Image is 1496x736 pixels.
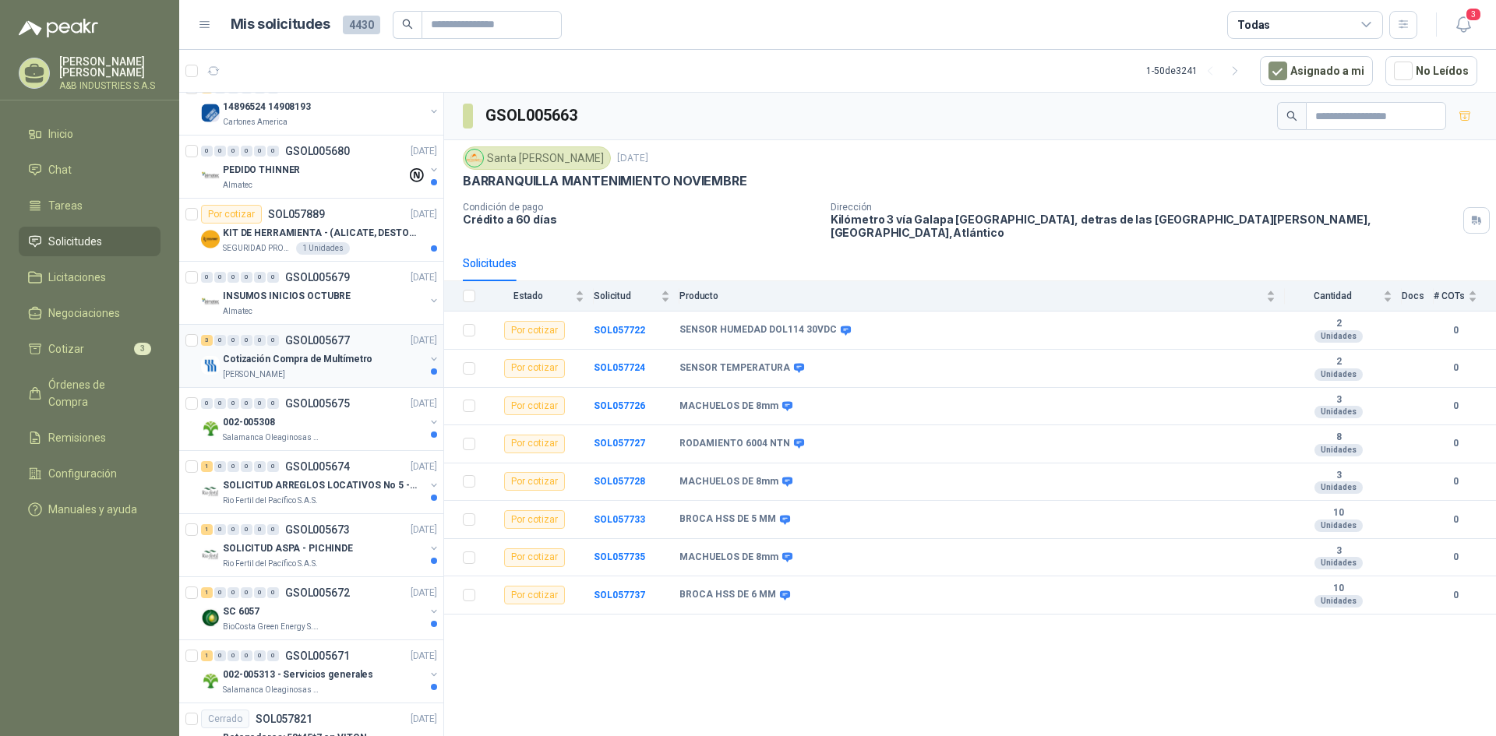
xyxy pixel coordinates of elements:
[223,368,285,381] p: [PERSON_NAME]
[411,396,437,411] p: [DATE]
[1434,474,1477,489] b: 0
[466,150,483,167] img: Company Logo
[1314,519,1363,532] div: Unidades
[411,649,437,664] p: [DATE]
[223,415,275,430] p: 002-005308
[256,713,312,724] p: SOL057821
[402,19,413,30] span: search
[201,268,440,318] a: 0 0 0 0 0 0 GSOL005679[DATE] Company LogoINSUMOS INICIOS OCTUBREAlmatec
[48,161,72,178] span: Chat
[201,272,213,283] div: 0
[19,227,161,256] a: Solicitudes
[228,398,239,409] div: 0
[594,476,645,487] a: SOL057728
[1434,436,1477,451] b: 0
[679,324,837,336] b: SENSOR HUMEDAD DOL114 30VDC
[254,650,266,661] div: 0
[201,545,220,564] img: Company Logo
[594,551,645,562] a: SOL057735
[267,335,279,346] div: 0
[223,604,259,619] p: SC 6057
[241,524,252,535] div: 0
[411,207,437,222] p: [DATE]
[241,587,252,598] div: 0
[241,461,252,472] div: 0
[1285,356,1392,368] b: 2
[201,79,440,129] a: 2 0 0 0 0 0 GSOL005681[DATE] Company Logo14896524 14908193Cartones America
[1434,291,1465,301] span: # COTs
[594,590,645,600] a: SOL057737
[201,583,440,633] a: 1 0 0 0 0 0 GSOL005672[DATE] Company LogoSC 6057BioCosta Green Energy S.A.S
[285,146,350,157] p: GSOL005680
[201,520,440,570] a: 1 0 0 0 0 0 GSOL005673[DATE] Company LogoSOLICITUD ASPA - PICHINDERio Fertil del Pacífico S.A.S.
[1465,7,1482,22] span: 3
[223,431,321,444] p: Salamanca Oleaginosas SAS
[19,19,98,37] img: Logo peakr
[1260,56,1373,86] button: Asignado a mi
[223,100,311,114] p: 14896524 14908193
[1434,399,1477,414] b: 0
[201,646,440,696] a: 1 0 0 0 0 0 GSOL005671[DATE] Company Logo002-005313 - Servicios generalesSalamanca Oleaginosas SAS
[223,558,318,570] p: Rio Fertil del Pacífico S.A.S.
[267,524,279,535] div: 0
[223,242,293,255] p: SEGURIDAD PROVISER LTDA
[241,146,252,157] div: 0
[411,333,437,348] p: [DATE]
[48,305,120,322] span: Negociaciones
[463,202,818,213] p: Condición de pago
[679,291,1263,301] span: Producto
[228,461,239,472] div: 0
[223,684,321,696] p: Salamanca Oleaginosas SAS
[268,209,325,220] p: SOL057889
[48,197,83,214] span: Tareas
[1285,318,1392,330] b: 2
[201,230,220,248] img: Company Logo
[411,586,437,600] p: [DATE]
[285,335,350,346] p: GSOL005677
[285,524,350,535] p: GSOL005673
[1285,545,1392,558] b: 3
[201,293,220,312] img: Company Logo
[223,289,351,304] p: INSUMOS INICIOS OCTUBRE
[1314,444,1363,456] div: Unidades
[241,650,252,661] div: 0
[296,242,350,255] div: 1 Unidades
[679,281,1285,312] th: Producto
[223,495,318,507] p: Rio Fertil del Pacífico S.A.S.
[134,343,151,355] span: 3
[411,270,437,285] p: [DATE]
[679,551,778,564] b: MACHUELOS DE 8mm
[214,587,226,598] div: 0
[504,586,565,604] div: Por cotizar
[463,213,818,226] p: Crédito a 60 días
[267,146,279,157] div: 0
[214,524,226,535] div: 0
[285,587,350,598] p: GSOL005672
[254,146,266,157] div: 0
[485,281,594,312] th: Estado
[594,325,645,336] b: SOL057722
[241,272,252,283] div: 0
[19,423,161,453] a: Remisiones
[285,83,350,93] p: GSOL005681
[48,501,137,518] span: Manuales y ayuda
[201,671,220,690] img: Company Logo
[285,398,350,409] p: GSOL005675
[1285,583,1392,595] b: 10
[179,199,443,262] a: Por cotizarSOL057889[DATE] Company LogoKIT DE HERRAMIENTA - (ALICATE, DESTORNILLADOR,LLAVE DE EXP...
[59,81,161,90] p: A&B INDUSTRIES S.A.S
[463,173,747,189] p: BARRANQUILLA MANTENIMIENTO NOVIEMBRE
[19,155,161,185] a: Chat
[241,398,252,409] div: 0
[504,396,565,415] div: Por cotizar
[411,144,437,159] p: [DATE]
[201,142,440,192] a: 0 0 0 0 0 0 GSOL005680[DATE] Company LogoPEDIDO THINNERAlmatec
[48,465,117,482] span: Configuración
[214,461,226,472] div: 0
[463,146,611,170] div: Santa [PERSON_NAME]
[214,398,226,409] div: 0
[254,461,266,472] div: 0
[504,359,565,378] div: Por cotizar
[463,255,517,272] div: Solicitudes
